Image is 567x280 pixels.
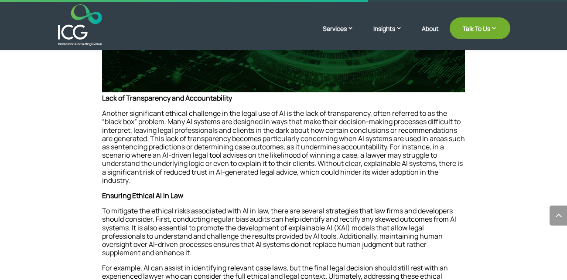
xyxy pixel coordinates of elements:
[422,25,439,46] a: About
[102,191,183,200] strong: Ensuring Ethical AI in Law
[102,109,465,192] p: Another significant ethical challenge in the legal use of AI is the lack of transparency, often r...
[523,238,567,280] iframe: Chat Widget
[102,207,465,264] p: To mitigate the ethical risks associated with AI in law, there are several strategies that law fi...
[102,93,232,103] strong: Lack of Transparency and Accountability
[58,4,102,46] img: ICG
[323,24,362,46] a: Services
[450,17,510,39] a: Talk To Us
[373,24,411,46] a: Insights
